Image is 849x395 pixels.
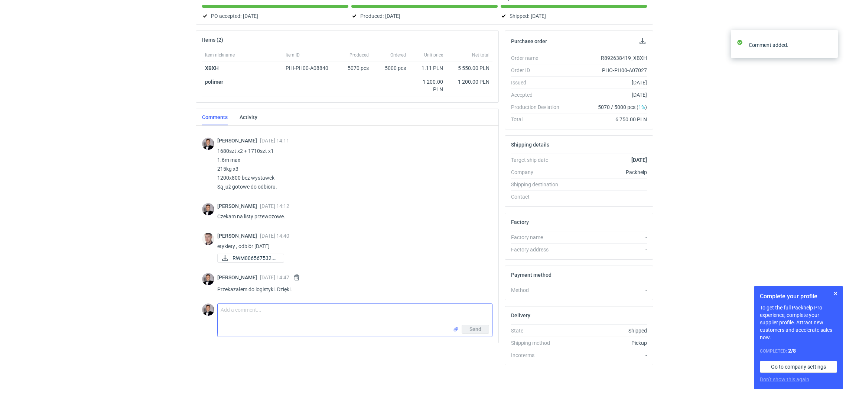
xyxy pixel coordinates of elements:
div: Method [511,286,565,294]
img: Maciej Sikora [202,233,214,245]
span: [DATE] 14:47 [260,274,289,280]
span: Net total [472,52,489,58]
a: Activity [240,109,257,125]
button: Send [462,325,489,334]
span: [DATE] 14:11 [260,138,289,144]
div: 1 200.00 PLN [449,78,489,86]
div: 6 750.00 PLN [565,116,647,123]
div: - [565,234,647,241]
button: close [827,41,832,49]
p: etykiety , odbiór [DATE] [217,242,487,251]
img: Filip Sobolewski [202,304,214,316]
div: Comment added. [749,41,827,49]
h1: Complete your profile [760,292,837,301]
span: [PERSON_NAME] [217,233,260,239]
span: [PERSON_NAME] [217,138,260,144]
div: Completed: [760,347,837,355]
a: RWM006567532.pdf [217,254,284,263]
a: Comments [202,109,228,125]
div: - [565,193,647,200]
span: [DATE] [531,12,546,20]
div: Total [511,116,565,123]
span: Produced [349,52,369,58]
div: Company [511,168,565,176]
p: 1680szt x2 + 1710szt x1 1.6m max 215kg x3 1200x800 bez wystawek Są już gotowe do odbioru. [217,147,487,191]
div: Production Deviation [511,103,565,111]
h2: Shipping details [511,142,549,148]
div: Factory name [511,234,565,241]
div: Target ship date [511,156,565,164]
div: 5070 pcs [338,61,372,75]
img: Filip Sobolewski [202,138,214,150]
div: 1 200.00 PLN [412,78,443,93]
span: Item nickname [205,52,235,58]
div: Shipping method [511,339,565,347]
span: [DATE] [243,12,258,20]
p: To get the full Packhelp Pro experience, complete your supplier profile. Attract new customers an... [760,304,837,341]
span: [DATE] 14:12 [260,203,289,209]
div: Accepted [511,91,565,99]
span: Item ID [286,52,300,58]
div: R892638419_XBXH [565,54,647,62]
strong: 2 / 8 [788,348,796,354]
strong: [DATE] [631,157,647,163]
div: 5000 pcs [372,61,409,75]
p: Przekazałem do logistyki. Dzięki. [217,285,487,294]
div: Contact [511,193,565,200]
div: State [511,327,565,334]
div: 5 550.00 PLN [449,64,489,72]
div: - [565,351,647,359]
div: Produced: [351,12,498,20]
div: Incoterms [511,351,565,359]
div: - [565,286,647,294]
div: PHI-PH00-A08840 [286,64,335,72]
p: Czekam na listy przewozowe. [217,212,487,221]
div: Order ID [511,67,565,74]
strong: polimer [205,79,223,85]
img: Filip Sobolewski [202,203,214,215]
div: Factory address [511,246,565,253]
span: [DATE] [385,12,400,20]
div: Shipped [565,327,647,334]
div: Packhelp [565,168,647,176]
span: [PERSON_NAME] [217,274,260,280]
img: Filip Sobolewski [202,273,214,285]
h2: Factory [511,219,529,225]
div: [DATE] [565,79,647,86]
strong: XBXH [205,65,219,71]
a: Go to company settings [760,361,837,373]
div: Order name [511,54,565,62]
div: - [565,246,647,253]
span: 5070 / 5000 pcs ( ) [598,103,647,111]
button: Don’t show this again [760,376,809,383]
h2: Items (2) [202,37,223,43]
div: Shipping destination [511,181,565,188]
button: Download PO [638,37,647,46]
span: RWM006567532.pdf [232,254,278,262]
div: PO accepted: [202,12,348,20]
div: [DATE] [565,91,647,99]
div: 1.11 PLN [412,64,443,72]
span: Send [469,327,481,332]
div: PHO-PH00-A07027 [565,67,647,74]
h2: Purchase order [511,38,547,44]
span: Unit price [424,52,443,58]
div: Shipped: [501,12,647,20]
button: Skip for now [831,289,840,298]
div: Pickup [565,339,647,347]
div: Issued [511,79,565,86]
span: [DATE] 14:40 [260,233,289,239]
h2: Delivery [511,312,530,318]
h2: Payment method [511,272,552,278]
span: 1% [638,104,645,110]
span: Ordered [390,52,406,58]
span: [PERSON_NAME] [217,203,260,209]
